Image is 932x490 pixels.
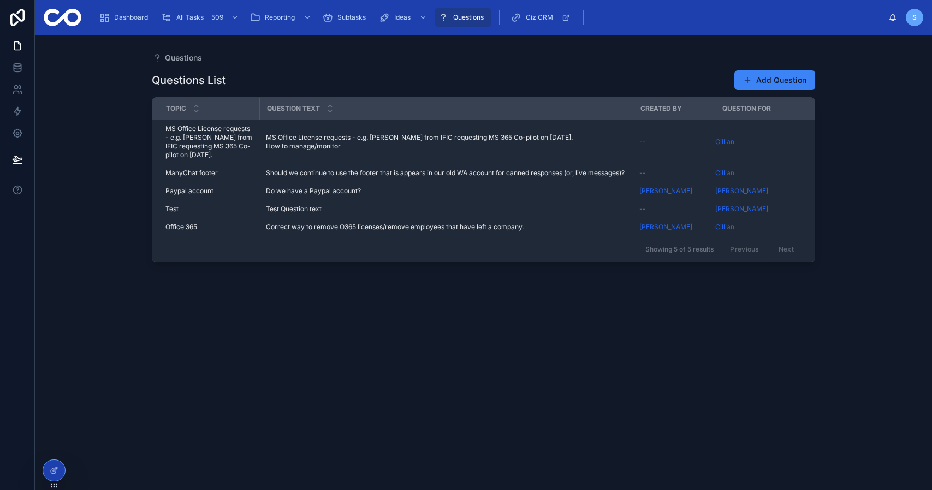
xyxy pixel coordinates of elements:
[166,104,186,113] span: Topic
[165,205,253,213] a: Test
[453,13,484,22] span: Questions
[715,205,813,213] a: [PERSON_NAME]
[715,187,813,195] a: [PERSON_NAME]
[165,169,218,177] span: ManyChat footer
[715,138,734,146] a: Cillian
[266,169,626,177] a: Should we continue to use the footer that is appears in our old WA account for canned responses (...
[507,8,575,27] a: Ciz CRM
[44,9,81,26] img: App logo
[734,70,815,90] button: Add Question
[376,8,432,27] a: Ideas
[715,223,813,231] a: Cillian
[90,5,888,29] div: scrollable content
[435,8,491,27] a: Questions
[152,52,202,63] a: Questions
[165,223,197,231] span: Office 365
[337,13,366,22] span: Subtasks
[266,223,524,231] span: Correct way to remove O365 licenses/remove employees that have left a company.
[165,223,253,231] a: Office 365
[165,187,253,195] a: Paypal account
[645,245,714,254] span: Showing 5 of 5 results
[165,187,213,195] span: Paypal account
[639,223,708,231] a: [PERSON_NAME]
[266,169,625,177] span: Should we continue to use the footer that is appears in our old WA account for canned responses (...
[639,169,708,177] a: --
[722,104,771,113] span: Question for
[158,8,244,27] a: All Tasks509
[639,205,708,213] a: --
[208,11,227,24] div: 509
[165,169,253,177] a: ManyChat footer
[526,13,553,22] span: Ciz CRM
[639,187,708,195] a: [PERSON_NAME]
[266,187,626,195] a: Do we have a Paypal account?
[266,205,626,213] a: Test Question text
[165,205,179,213] span: Test
[715,205,768,213] a: [PERSON_NAME]
[715,187,768,195] a: [PERSON_NAME]
[639,205,646,213] span: --
[640,104,682,113] span: Created By
[319,8,373,27] a: Subtasks
[266,223,626,231] a: Correct way to remove O365 licenses/remove employees that have left a company.
[639,223,692,231] a: [PERSON_NAME]
[246,8,317,27] a: Reporting
[266,133,626,151] a: MS Office License requests - e.g. [PERSON_NAME] from IFIC requesting MS 365 Co-pilot on [DATE]. H...
[639,169,646,177] span: --
[165,52,202,63] span: Questions
[266,187,361,195] span: Do we have a Paypal account?
[394,13,411,22] span: Ideas
[639,138,708,146] a: --
[152,73,226,88] h1: Questions List
[165,124,253,159] a: MS Office License requests - e.g. [PERSON_NAME] from IFIC requesting MS 365 Co-pilot on [DATE].
[715,138,813,146] a: Cillian
[267,104,320,113] span: Question Text
[715,169,813,177] a: Cillian
[639,187,692,195] a: [PERSON_NAME]
[639,138,646,146] span: --
[912,13,917,22] span: S
[176,13,204,22] span: All Tasks
[266,205,322,213] span: Test Question text
[715,169,734,177] a: Cillian
[96,8,156,27] a: Dashboard
[265,13,295,22] span: Reporting
[715,223,734,231] a: Cillian
[114,13,148,22] span: Dashboard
